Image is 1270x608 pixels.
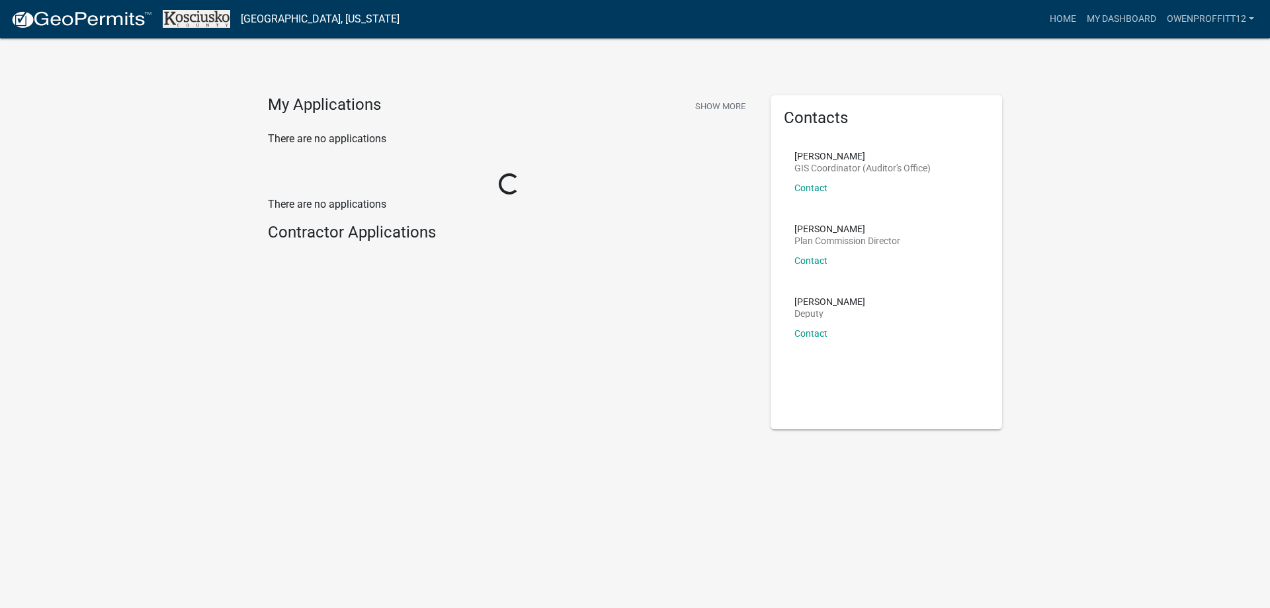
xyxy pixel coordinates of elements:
[794,297,865,306] p: [PERSON_NAME]
[794,152,931,161] p: [PERSON_NAME]
[794,236,900,245] p: Plan Commission Director
[794,183,827,193] a: Contact
[268,196,751,212] p: There are no applications
[268,131,751,147] p: There are no applications
[241,8,400,30] a: [GEOGRAPHIC_DATA], [US_STATE]
[794,309,865,318] p: Deputy
[794,255,827,266] a: Contact
[1044,7,1081,32] a: Home
[690,95,751,117] button: Show More
[268,223,751,242] h4: Contractor Applications
[163,10,230,28] img: Kosciusko County, Indiana
[1162,7,1259,32] a: OwenProffitt12
[268,223,751,247] wm-workflow-list-section: Contractor Applications
[794,328,827,339] a: Contact
[1081,7,1162,32] a: My Dashboard
[794,224,900,234] p: [PERSON_NAME]
[784,109,989,128] h5: Contacts
[794,163,931,173] p: GIS Coordinator (Auditor's Office)
[268,95,381,115] h4: My Applications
